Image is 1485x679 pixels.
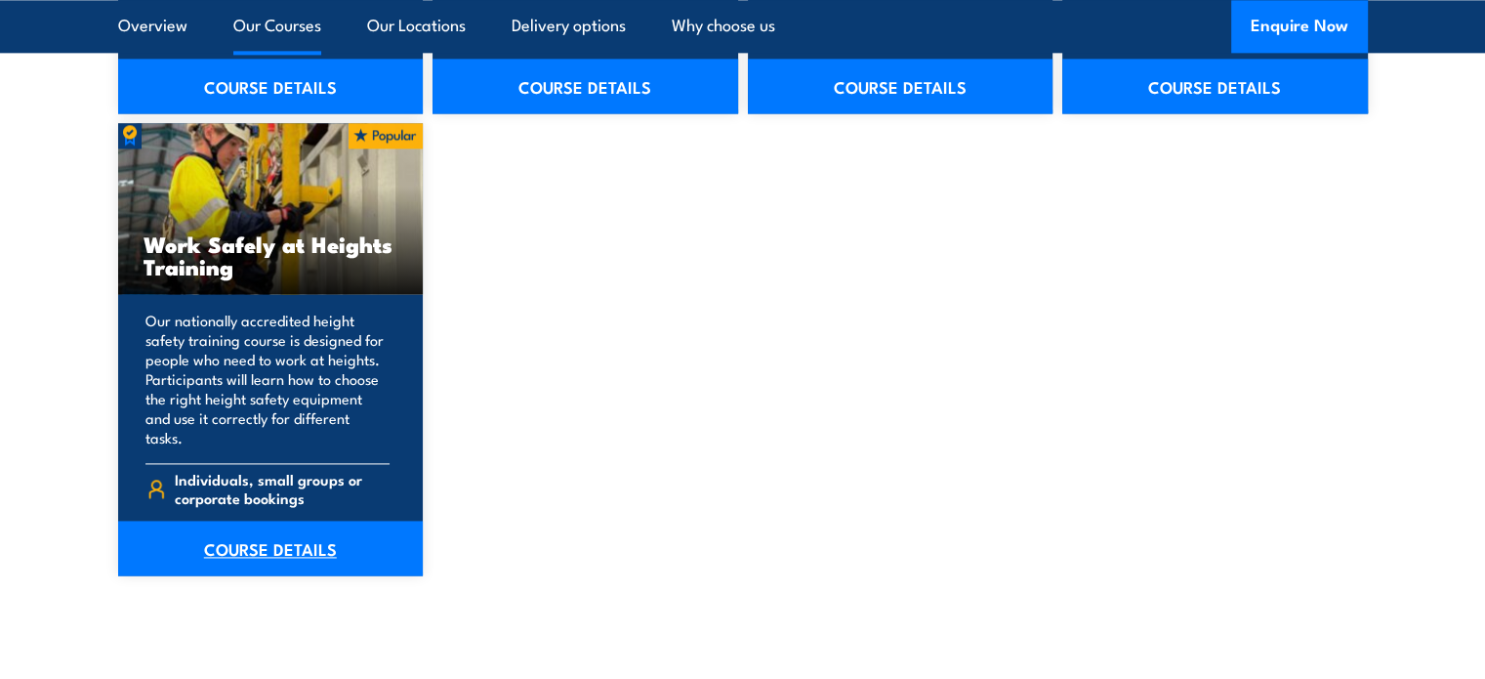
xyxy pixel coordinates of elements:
a: COURSE DETAILS [118,521,424,575]
span: Individuals, small groups or corporate bookings [175,470,390,507]
a: COURSE DETAILS [118,59,424,113]
p: Our nationally accredited height safety training course is designed for people who need to work a... [145,311,391,447]
a: COURSE DETAILS [1062,59,1368,113]
h3: Work Safely at Heights Training [144,233,398,277]
a: COURSE DETAILS [433,59,738,113]
a: COURSE DETAILS [748,59,1053,113]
